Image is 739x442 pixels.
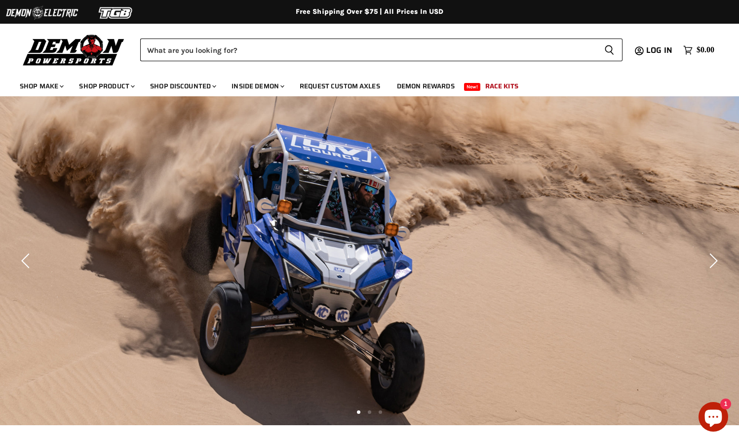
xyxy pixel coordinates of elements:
img: TGB Logo 2 [79,3,153,22]
a: Inside Demon [224,76,290,96]
img: Demon Powersports [20,32,128,67]
ul: Main menu [12,72,712,96]
li: Page dot 1 [357,410,360,414]
a: Shop Discounted [143,76,222,96]
form: Product [140,39,622,61]
img: Demon Electric Logo 2 [5,3,79,22]
span: Log in [646,44,672,56]
span: New! [464,83,481,91]
a: Shop Make [12,76,70,96]
a: Request Custom Axles [292,76,388,96]
a: Demon Rewards [389,76,462,96]
button: Search [596,39,622,61]
a: Log in [642,46,678,55]
inbox-online-store-chat: Shopify online store chat [696,402,731,434]
button: Next [702,251,722,271]
li: Page dot 3 [379,410,382,414]
span: $0.00 [697,45,714,55]
a: Race Kits [478,76,526,96]
li: Page dot 2 [368,410,371,414]
button: Previous [17,251,37,271]
input: Search [140,39,596,61]
a: $0.00 [678,43,719,57]
a: Shop Product [72,76,141,96]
